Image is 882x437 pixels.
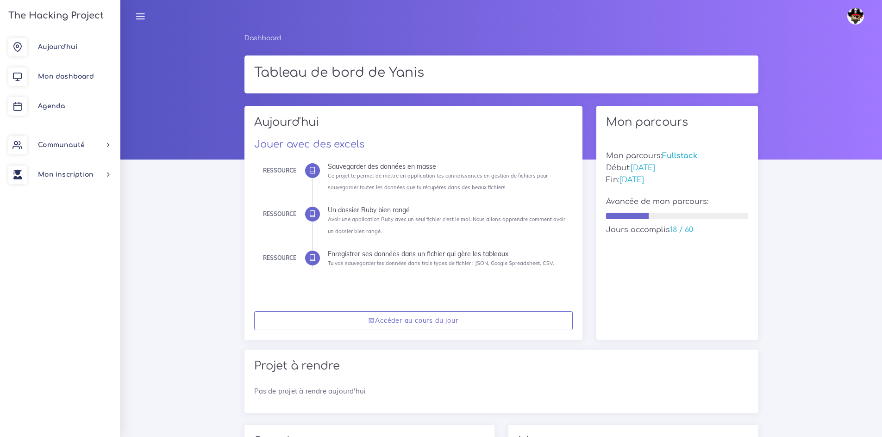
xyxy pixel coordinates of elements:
[254,359,749,373] h2: Projet à rendre
[6,11,104,21] h3: The Hacking Project
[263,166,296,176] div: Ressource
[606,152,749,160] h5: Mon parcours:
[606,226,749,234] h5: Jours accomplis
[328,163,566,170] div: Sauvegarder des données en masse
[328,216,565,234] small: Avoir une application Ruby avec un seul fichier c'est le mal. Nous allons apprendre comment avoir...
[263,253,296,263] div: Ressource
[254,386,749,397] p: Pas de projet à rendre aujourd'hui
[38,43,77,50] span: Aujourd'hui
[254,311,573,330] a: Accéder au cours du jour
[631,164,655,172] span: [DATE]
[328,207,566,213] div: Un dossier Ruby bien rangé
[619,176,644,184] span: [DATE]
[38,142,85,148] span: Communauté
[328,172,548,191] small: Ce projet te permet de mettre en application tes connaissances en gestion de fichiers pour sauveg...
[254,116,573,135] h2: Aujourd'hui
[244,35,281,42] a: Dashboard
[606,176,749,185] h5: Fin:
[670,226,693,234] span: 18 / 60
[606,197,749,206] h5: Avancée de mon parcours:
[328,260,554,266] small: Tu vas sauvegarder tes données dans trois types de fichier : JSON, Google Spreadsheet, CSV.
[38,73,94,80] span: Mon dashboard
[606,164,749,172] h5: Début:
[263,209,296,219] div: Ressource
[847,8,864,25] img: avatar
[254,65,749,81] h1: Tableau de bord de Yanis
[328,251,566,257] div: Enregistrer ses données dans un fichier qui gère les tableaux
[662,152,697,160] span: Fullstack
[606,116,749,129] h2: Mon parcours
[38,103,65,110] span: Agenda
[254,139,364,150] a: Jouer avec des excels
[38,171,94,178] span: Mon inscription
